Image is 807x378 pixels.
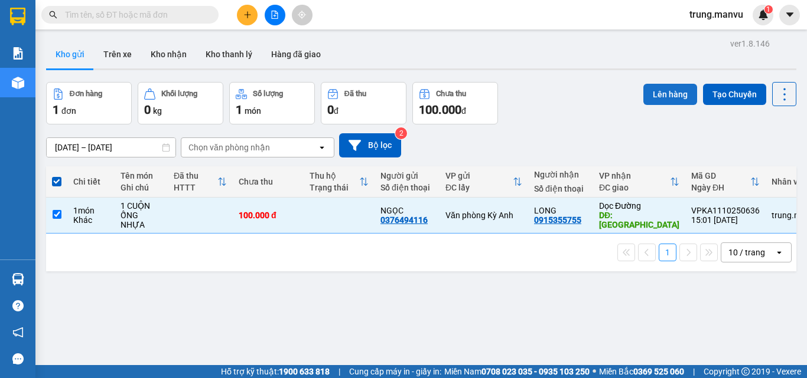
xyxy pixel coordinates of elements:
[680,7,753,22] span: trung.manvu
[121,183,162,192] div: Ghi chú
[730,37,770,50] div: ver 1.8.146
[73,177,109,186] div: Chi tiết
[236,103,242,117] span: 1
[304,166,375,198] th: Toggle SortBy
[779,5,800,25] button: caret-down
[728,246,765,258] div: 10 / trang
[174,183,217,192] div: HTTT
[237,5,258,25] button: plus
[12,77,24,89] img: warehouse-icon
[339,133,401,157] button: Bộ lọc
[321,82,406,124] button: Đã thu0đ
[12,327,24,338] span: notification
[758,9,769,20] img: icon-new-feature
[47,138,175,157] input: Select a date range.
[327,103,334,117] span: 0
[593,166,685,198] th: Toggle SortBy
[121,171,162,180] div: Tên món
[599,171,670,180] div: VP nhận
[239,211,298,220] div: 100.000 đ
[691,171,750,180] div: Mã GD
[436,90,466,98] div: Chưa thu
[12,353,24,364] span: message
[766,5,770,14] span: 1
[445,211,522,220] div: Văn phòng Kỳ Anh
[221,365,330,378] span: Hỗ trợ kỹ thuật:
[73,215,109,225] div: Khác
[243,11,252,19] span: plus
[599,211,679,229] div: DĐ: THANH HÓA
[53,103,59,117] span: 1
[775,248,784,257] svg: open
[444,365,590,378] span: Miền Nam
[46,82,132,124] button: Đơn hàng1đơn
[196,40,262,68] button: Kho thanh lý
[229,82,315,124] button: Số lượng1món
[599,365,684,378] span: Miền Bắc
[481,367,590,376] strong: 0708 023 035 - 0935 103 250
[534,170,587,179] div: Người nhận
[12,47,24,60] img: solution-icon
[239,177,298,186] div: Chưa thu
[12,273,24,285] img: warehouse-icon
[380,171,434,180] div: Người gửi
[691,206,760,215] div: VPKA1110250636
[534,215,581,225] div: 0915355755
[339,365,340,378] span: |
[153,106,162,116] span: kg
[317,143,327,152] svg: open
[12,300,24,311] span: question-circle
[380,206,434,215] div: NGỌC
[10,8,25,25] img: logo-vxr
[168,166,233,198] th: Toggle SortBy
[70,90,102,98] div: Đơn hàng
[161,90,197,98] div: Khối lượng
[188,142,270,153] div: Chọn văn phòng nhận
[344,90,366,98] div: Đã thu
[691,183,750,192] div: Ngày ĐH
[144,103,151,117] span: 0
[785,9,795,20] span: caret-down
[138,82,223,124] button: Khối lượng0kg
[334,106,339,116] span: đ
[703,84,766,105] button: Tạo Chuyến
[61,106,76,116] span: đơn
[395,127,407,139] sup: 2
[380,215,428,225] div: 0376494116
[659,244,676,261] button: 1
[271,11,279,19] span: file-add
[49,11,57,19] span: search
[121,201,162,229] div: 1 CUỘN ỐNG NHỰA
[65,8,204,21] input: Tìm tên, số ĐT hoặc mã đơn
[310,171,359,180] div: Thu hộ
[174,171,217,180] div: Đã thu
[253,90,283,98] div: Số lượng
[245,106,261,116] span: món
[141,40,196,68] button: Kho nhận
[445,171,513,180] div: VP gửi
[419,103,461,117] span: 100.000
[691,215,760,225] div: 15:01 [DATE]
[461,106,466,116] span: đ
[310,183,359,192] div: Trạng thái
[534,184,587,193] div: Số điện thoại
[94,40,141,68] button: Trên xe
[633,367,684,376] strong: 0369 525 060
[298,11,306,19] span: aim
[643,84,697,105] button: Lên hàng
[741,367,750,376] span: copyright
[593,369,596,374] span: ⚪️
[685,166,766,198] th: Toggle SortBy
[380,183,434,192] div: Số điện thoại
[279,367,330,376] strong: 1900 633 818
[262,40,330,68] button: Hàng đã giao
[440,166,528,198] th: Toggle SortBy
[693,365,695,378] span: |
[412,82,498,124] button: Chưa thu100.000đ
[46,40,94,68] button: Kho gửi
[292,5,313,25] button: aim
[599,183,670,192] div: ĐC giao
[534,206,587,215] div: LONG
[265,5,285,25] button: file-add
[764,5,773,14] sup: 1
